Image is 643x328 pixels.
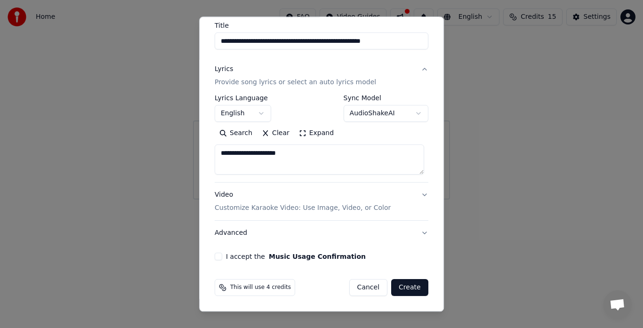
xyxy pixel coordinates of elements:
[349,280,387,296] button: Cancel
[344,95,428,102] label: Sync Model
[294,126,338,141] button: Expand
[215,65,233,74] div: Lyrics
[215,95,271,102] label: Lyrics Language
[215,95,428,183] div: LyricsProvide song lyrics or select an auto lyrics model
[215,57,428,95] button: LyricsProvide song lyrics or select an auto lyrics model
[215,183,428,221] button: VideoCustomize Karaoke Video: Use Image, Video, or Color
[215,221,428,246] button: Advanced
[226,254,366,260] label: I accept the
[215,23,428,29] label: Title
[230,284,291,292] span: This will use 4 credits
[391,280,428,296] button: Create
[257,126,294,141] button: Clear
[215,191,391,213] div: Video
[215,78,376,88] p: Provide song lyrics or select an auto lyrics model
[215,126,257,141] button: Search
[215,204,391,213] p: Customize Karaoke Video: Use Image, Video, or Color
[269,254,366,260] button: I accept the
